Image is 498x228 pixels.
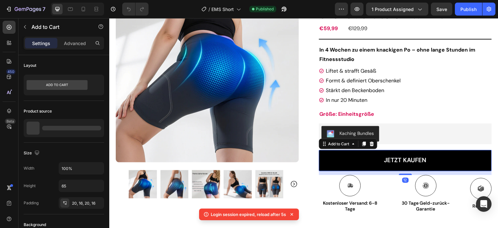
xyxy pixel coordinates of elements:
div: Background [24,222,46,228]
div: Kaching Bundles [231,112,265,119]
span: Save [436,6,447,12]
p: Advanced [64,40,86,47]
p: Add to Cart [31,23,87,31]
div: Publish [460,6,477,13]
span: EMS Short [211,6,234,13]
span: Retoure [363,185,381,191]
button: 1 product assigned [366,3,428,16]
div: Add to Cart [218,123,242,129]
button: Kaching Bundles [212,108,270,124]
div: Size [24,149,41,158]
input: Auto [59,180,104,192]
input: Auto [59,162,104,174]
span: Published [256,6,274,12]
div: Height [24,183,36,189]
button: Save [431,3,452,16]
span: Formt & definiert Oberschenkel [217,59,292,66]
div: Product source [24,108,52,114]
img: KachingBundles.png [218,112,225,120]
span: Liftet & strafft Gesäß [217,49,267,56]
div: Beta [5,119,16,124]
div: Layout [24,63,36,68]
button: Carousel Next Arrow [181,162,189,170]
div: 450 [6,69,16,74]
div: €59,99 [210,5,239,16]
span: 1 product assigned [372,6,414,13]
p: 7 [42,5,45,13]
span: Stärkt den Beckenboden [217,69,275,76]
div: Width [24,165,34,171]
p: Settings [32,40,50,47]
p: Login session expired, reload after 5s [211,211,286,218]
strong: In 4 Wochen zu einem knackigen Po – ohne lange Stunden im Fitnessstudio [210,28,366,44]
button: 7 [3,3,48,16]
span: 30 Tage Geld-zurück-Garantie [293,182,341,194]
div: JETZT KAUFEN [275,138,317,147]
span: Kostenloser Versand: 6-8 Tage [214,182,268,194]
div: 12 [293,160,300,165]
iframe: Design area [109,18,498,228]
span: In nur 20 Minuten [217,78,258,85]
div: €129,99 [239,5,383,16]
div: 20, 16, 20, 16 [72,200,102,206]
button: Publish [455,3,482,16]
strong: Größe: Einheitsgröße [210,92,265,99]
div: Undo/Redo [122,3,148,16]
span: / [208,6,210,13]
button: JETZT KAUFEN [210,132,383,153]
div: Padding [24,200,39,206]
div: Open Intercom Messenger [476,196,492,212]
